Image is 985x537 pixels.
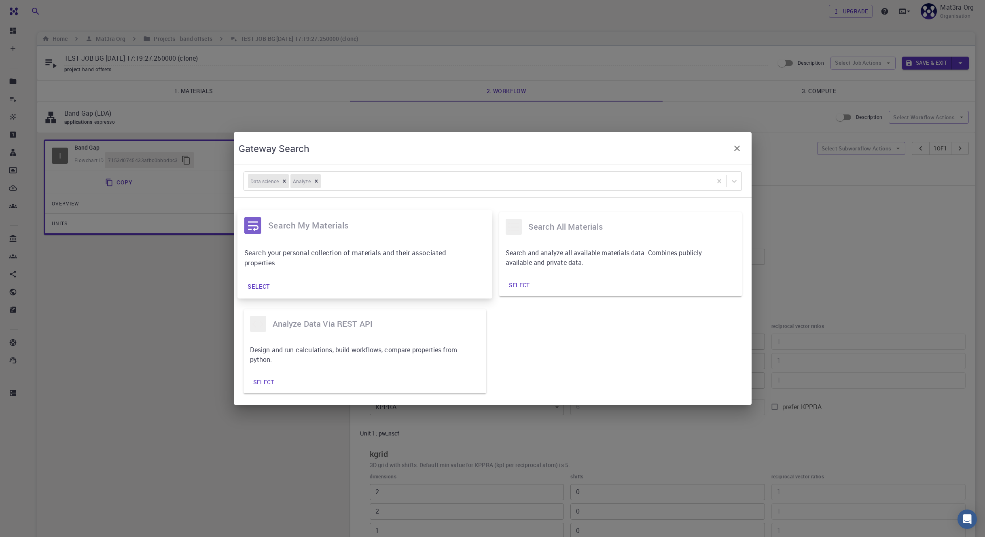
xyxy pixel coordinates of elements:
div: Remove [object Object] [280,178,289,184]
h6: search all materials [528,220,735,233]
button: Select [241,278,277,295]
p: Search and analyze all available materials data. Combines publicly available and private data. [506,248,724,267]
div: Remove [object Object] [312,178,321,184]
h6: Analyze [293,177,311,186]
p: Search your personal collection of materials and their associated properties. [244,247,473,268]
button: Select [247,374,281,390]
button: Select [502,277,536,293]
h6: search my materials [268,219,485,233]
p: Design and run calculations, build workflows, compare properties from python. [250,345,468,364]
h6: Data science [250,177,279,186]
div: Open Intercom Messenger [957,510,977,529]
h5: Gateway Search [239,142,309,155]
h6: Analyze data via REST API [273,317,480,330]
span: Support [17,6,46,13]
